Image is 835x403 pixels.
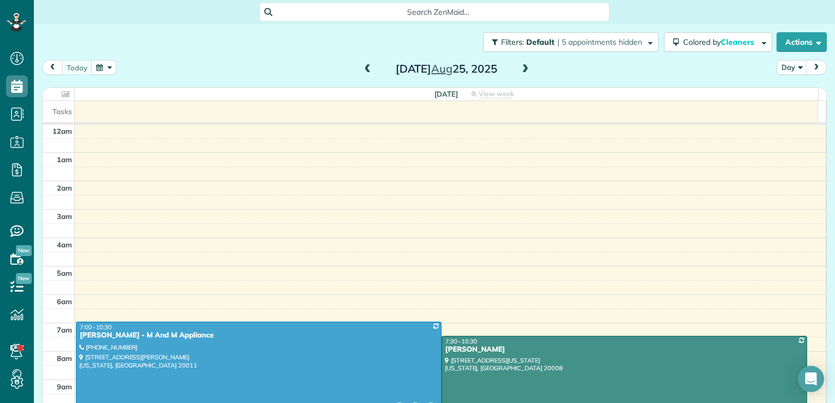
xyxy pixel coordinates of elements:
span: New [16,245,32,256]
span: 5am [57,269,72,277]
span: 9am [57,382,72,391]
span: Default [526,37,555,47]
button: next [806,60,827,75]
span: 7:00 - 10:30 [80,323,111,331]
div: [PERSON_NAME] [445,345,804,354]
span: 4am [57,240,72,249]
h2: [DATE] 25, 2025 [378,63,515,75]
span: 7:30 - 10:30 [445,337,477,345]
span: 1am [57,155,72,164]
span: 2am [57,183,72,192]
span: | 5 appointments hidden [557,37,642,47]
span: Filters: [501,37,524,47]
span: 6am [57,297,72,306]
span: [DATE] [434,90,458,98]
span: 8am [57,354,72,363]
button: Filters: Default | 5 appointments hidden [483,32,658,52]
a: Filters: Default | 5 appointments hidden [478,32,658,52]
div: Open Intercom Messenger [798,366,824,392]
span: Aug [431,62,452,75]
div: [PERSON_NAME] - M And M Appliance [79,331,438,340]
button: prev [42,60,63,75]
span: Cleaners [721,37,756,47]
button: Colored byCleaners [664,32,772,52]
span: 3am [57,212,72,221]
span: New [16,273,32,284]
span: View week [479,90,514,98]
span: Tasks [52,107,72,116]
span: Colored by [683,37,758,47]
span: 7am [57,325,72,334]
button: Day [777,60,807,75]
span: 12am [52,127,72,135]
button: today [62,60,92,75]
button: Actions [777,32,827,52]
